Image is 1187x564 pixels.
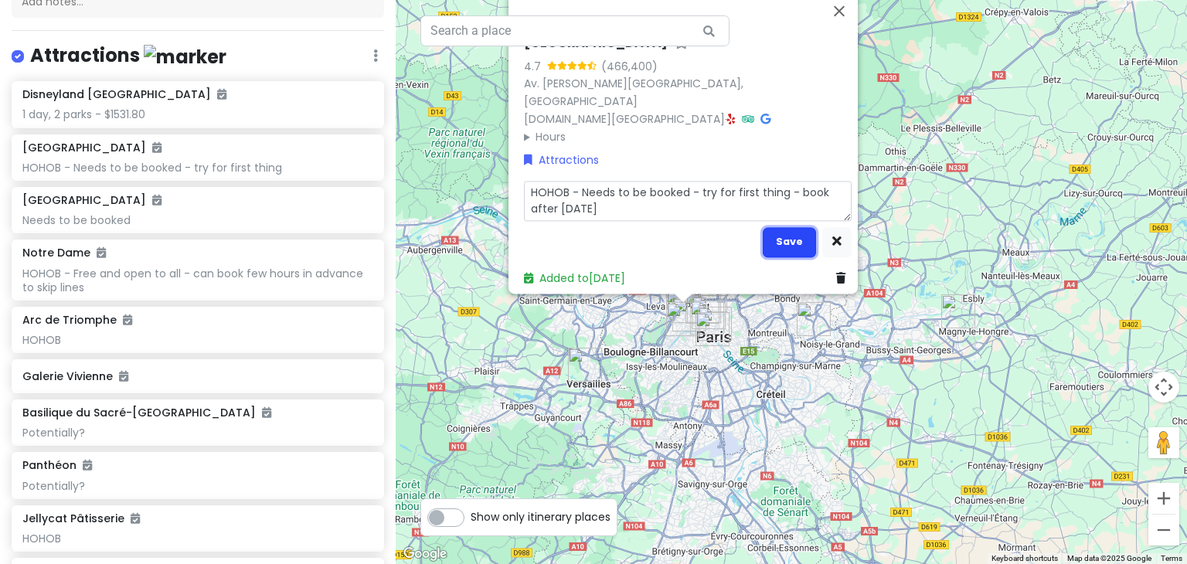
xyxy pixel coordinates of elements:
div: Louvre Museum [684,294,730,341]
div: Panthéon [689,306,736,352]
a: Av. [PERSON_NAME][GEOGRAPHIC_DATA], [GEOGRAPHIC_DATA] [524,76,743,110]
div: 13 Rue du 11 Novembre [791,296,837,342]
i: Added to itinerary [152,195,162,206]
div: Disneyland Paris [935,288,981,335]
div: Palace of Versailles [562,341,608,388]
div: Basilique du Sacré-Cœur de Montmartre [687,272,733,318]
a: Attractions [524,151,599,168]
h6: Arc de Triomphe [22,313,132,327]
a: Open this area in Google Maps (opens a new window) [400,544,451,564]
i: Added to itinerary [83,460,92,471]
div: (466,400) [601,58,658,75]
h6: [GEOGRAPHIC_DATA] [22,141,162,155]
div: HOHOB - Free and open to all - can book few hours in advance to skip lines [22,267,372,294]
i: Added to itinerary [262,407,271,418]
h4: Attractions [30,43,226,69]
textarea: HOHOB - Needs to be booked - try for first thing - book after [DATE] [524,182,852,222]
button: Save [763,227,816,257]
div: · [524,36,852,145]
i: Added to itinerary [123,314,132,325]
div: HOHOB - Needs to be booked - try for first thing [22,161,372,175]
a: Terms (opens in new tab) [1161,554,1182,562]
h6: Galerie Vivienne [22,369,372,383]
i: Added to itinerary [217,89,226,100]
button: Drag Pegman onto the map to open Street View [1148,427,1179,458]
div: Notre Dame [692,301,738,347]
button: Zoom in [1148,483,1179,514]
h6: Disneyland [GEOGRAPHIC_DATA] [22,87,226,101]
h6: Panthéon [22,458,92,472]
button: Keyboard shortcuts [991,553,1058,564]
button: Map camera controls [1148,372,1179,403]
i: Added to itinerary [152,142,162,153]
div: HOHOB [22,333,372,347]
div: Potentially? [22,426,372,440]
div: HOHOB [22,532,372,545]
input: Search a place [420,15,730,46]
a: Delete place [836,270,852,287]
h6: [GEOGRAPHIC_DATA] [22,193,162,207]
h6: Notre Dame [22,246,106,260]
h6: Jellycat Pâtisserie [22,511,140,525]
i: Tripadvisor [742,114,754,124]
div: 1 day, 2 parks - $1531.80 [22,107,372,121]
a: [DOMAIN_NAME][GEOGRAPHIC_DATA] [524,111,725,127]
div: Eiffel Tower [660,296,706,342]
i: Added to itinerary [97,247,106,258]
i: Added to itinerary [131,513,140,524]
h6: Basilique du Sacré-[GEOGRAPHIC_DATA] [22,406,271,420]
summary: Hours [524,128,852,145]
div: 4.7 [524,58,547,75]
i: Google Maps [760,114,770,124]
img: marker [144,45,226,69]
div: Potentially? [22,479,372,493]
button: Zoom out [1148,515,1179,545]
span: Map data ©2025 Google [1067,554,1151,562]
a: Added to[DATE] [524,271,625,287]
h6: [GEOGRAPHIC_DATA] [524,36,668,52]
i: Added to itinerary [119,371,128,382]
span: Show only itinerary places [471,508,611,525]
img: Google [400,544,451,564]
div: Needs to be booked [22,213,372,227]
